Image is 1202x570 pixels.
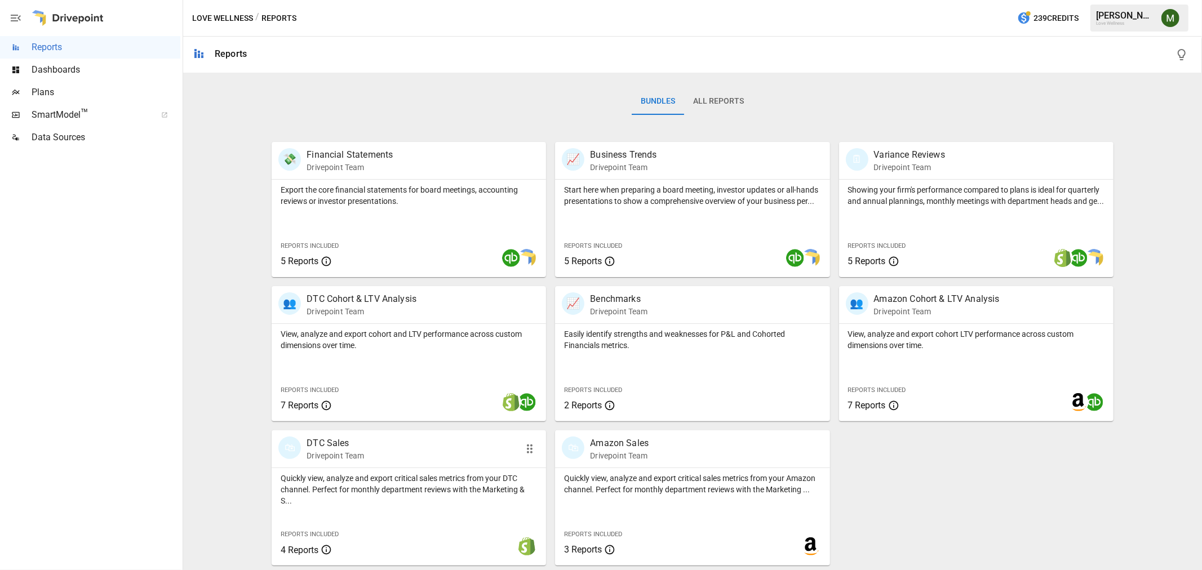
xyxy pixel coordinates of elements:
[281,545,318,555] span: 4 Reports
[874,148,945,162] p: Variance Reviews
[215,48,247,59] div: Reports
[1096,21,1155,26] div: Love Wellness
[564,531,622,538] span: Reports Included
[846,292,868,315] div: 👥
[564,256,602,266] span: 5 Reports
[874,306,1000,317] p: Drivepoint Team
[590,450,649,461] p: Drivepoint Team
[874,162,945,173] p: Drivepoint Team
[502,249,520,267] img: quickbooks
[848,256,886,266] span: 5 Reports
[518,537,536,555] img: shopify
[1034,11,1079,25] span: 239 Credits
[281,400,318,411] span: 7 Reports
[278,148,301,171] div: 💸
[307,148,393,162] p: Financial Statements
[786,249,804,267] img: quickbooks
[307,162,393,173] p: Drivepoint Team
[32,108,149,122] span: SmartModel
[564,328,820,351] p: Easily identify strengths and weaknesses for P&L and Cohorted Financials metrics.
[874,292,1000,306] p: Amazon Cohort & LTV Analysis
[32,41,180,54] span: Reports
[281,386,339,394] span: Reports Included
[1013,8,1083,29] button: 239Credits
[848,328,1105,351] p: View, analyze and export cohort LTV performance across custom dimensions over time.
[564,544,602,555] span: 3 Reports
[802,537,820,555] img: amazon
[1070,249,1088,267] img: quickbooks
[281,531,339,538] span: Reports Included
[307,292,416,306] p: DTC Cohort & LTV Analysis
[802,249,820,267] img: smart model
[590,162,657,173] p: Drivepoint Team
[1161,9,1179,27] img: Meredith Lacasse
[564,184,820,207] p: Start here when preparing a board meeting, investor updates or all-hands presentations to show a ...
[590,148,657,162] p: Business Trends
[281,242,339,250] span: Reports Included
[846,148,868,171] div: 🗓
[848,386,906,394] span: Reports Included
[562,148,584,171] div: 📈
[32,86,180,99] span: Plans
[307,306,416,317] p: Drivepoint Team
[848,184,1105,207] p: Showing your firm's performance compared to plans is ideal for quarterly and annual plannings, mo...
[502,393,520,411] img: shopify
[278,437,301,459] div: 🛍
[590,292,647,306] p: Benchmarks
[281,473,537,506] p: Quickly view, analyze and export critical sales metrics from your DTC channel. Perfect for monthl...
[278,292,301,315] div: 👥
[81,106,88,121] span: ™
[590,306,647,317] p: Drivepoint Team
[1155,2,1186,34] button: Meredith Lacasse
[1096,10,1155,21] div: [PERSON_NAME]
[32,63,180,77] span: Dashboards
[192,11,253,25] button: Love Wellness
[1085,249,1103,267] img: smart model
[562,292,584,315] div: 📈
[564,400,602,411] span: 2 Reports
[1085,393,1103,411] img: quickbooks
[518,249,536,267] img: smart model
[590,437,649,450] p: Amazon Sales
[684,88,753,115] button: All Reports
[307,437,364,450] p: DTC Sales
[255,11,259,25] div: /
[1054,249,1072,267] img: shopify
[564,386,622,394] span: Reports Included
[564,242,622,250] span: Reports Included
[281,256,318,266] span: 5 Reports
[848,400,886,411] span: 7 Reports
[307,450,364,461] p: Drivepoint Team
[1070,393,1088,411] img: amazon
[518,393,536,411] img: quickbooks
[848,242,906,250] span: Reports Included
[564,473,820,495] p: Quickly view, analyze and export critical sales metrics from your Amazon channel. Perfect for mon...
[562,437,584,459] div: 🛍
[632,88,684,115] button: Bundles
[32,131,180,144] span: Data Sources
[281,184,537,207] p: Export the core financial statements for board meetings, accounting reviews or investor presentat...
[281,328,537,351] p: View, analyze and export cohort and LTV performance across custom dimensions over time.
